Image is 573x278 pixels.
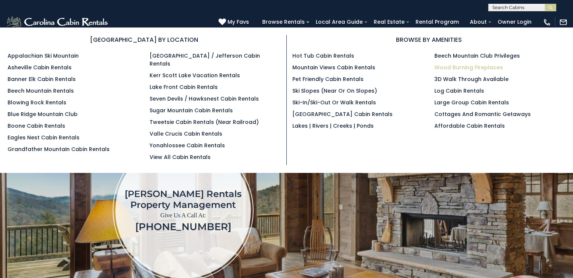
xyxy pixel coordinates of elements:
[292,99,376,106] a: Ski-in/Ski-Out or Walk Rentals
[434,110,531,118] a: Cottages and Romantic Getaways
[434,52,520,60] a: Beech Mountain Club Privileges
[292,64,375,71] a: Mountain Views Cabin Rentals
[150,130,222,137] a: Valle Crucis Cabin Rentals
[8,145,110,153] a: Grandfather Mountain Cabin Rentals
[434,122,505,130] a: Affordable Cabin Rentals
[434,75,509,83] a: 3D Walk Through Available
[370,16,408,28] a: Real Estate
[559,18,567,26] img: mail-regular-white.png
[150,72,240,79] a: Kerr Scott Lake Vacation Rentals
[494,16,535,28] a: Owner Login
[125,188,241,210] h1: [PERSON_NAME] Rentals Property Management
[292,122,374,130] a: Lakes | Rivers | Creeks | Ponds
[8,87,74,95] a: Beech Mountain Rentals
[292,52,354,60] a: Hot Tub Cabin Rentals
[219,18,251,26] a: My Favs
[292,75,364,83] a: Pet Friendly Cabin Rentals
[8,52,79,60] a: Appalachian Ski Mountain
[150,52,260,67] a: [GEOGRAPHIC_DATA] / Jefferson Cabin Rentals
[150,118,259,126] a: Tweetsie Cabin Rentals (Near Railroad)
[150,83,218,91] a: Lake Front Cabin Rentals
[434,87,484,95] a: Log Cabin Rentals
[292,35,566,44] h3: BROWSE BY AMENITIES
[228,18,249,26] span: My Favs
[434,64,503,71] a: Wood Burning Fireplaces
[412,16,463,28] a: Rental Program
[8,122,65,130] a: Boone Cabin Rentals
[8,134,79,141] a: Eagles Nest Cabin Rentals
[8,99,66,106] a: Blowing Rock Rentals
[8,75,76,83] a: Banner Elk Cabin Rentals
[434,99,509,106] a: Large Group Cabin Rentals
[543,18,551,26] img: phone-regular-white.png
[8,110,78,118] a: Blue Ridge Mountain Club
[8,64,72,71] a: Asheville Cabin Rentals
[125,210,241,221] p: Give Us A Call At:
[292,87,377,95] a: Ski Slopes (Near or On Slopes)
[258,16,309,28] a: Browse Rentals
[135,221,231,233] a: [PHONE_NUMBER]
[150,142,225,149] a: Yonahlossee Cabin Rentals
[150,153,211,161] a: View All Cabin Rentals
[466,16,490,28] a: About
[8,35,281,44] h3: [GEOGRAPHIC_DATA] BY LOCATION
[312,16,367,28] a: Local Area Guide
[6,15,110,30] img: White-1-2.png
[150,107,233,114] a: Sugar Mountain Cabin Rentals
[150,95,259,102] a: Seven Devils / Hawksnest Cabin Rentals
[292,110,393,118] a: [GEOGRAPHIC_DATA] Cabin Rentals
